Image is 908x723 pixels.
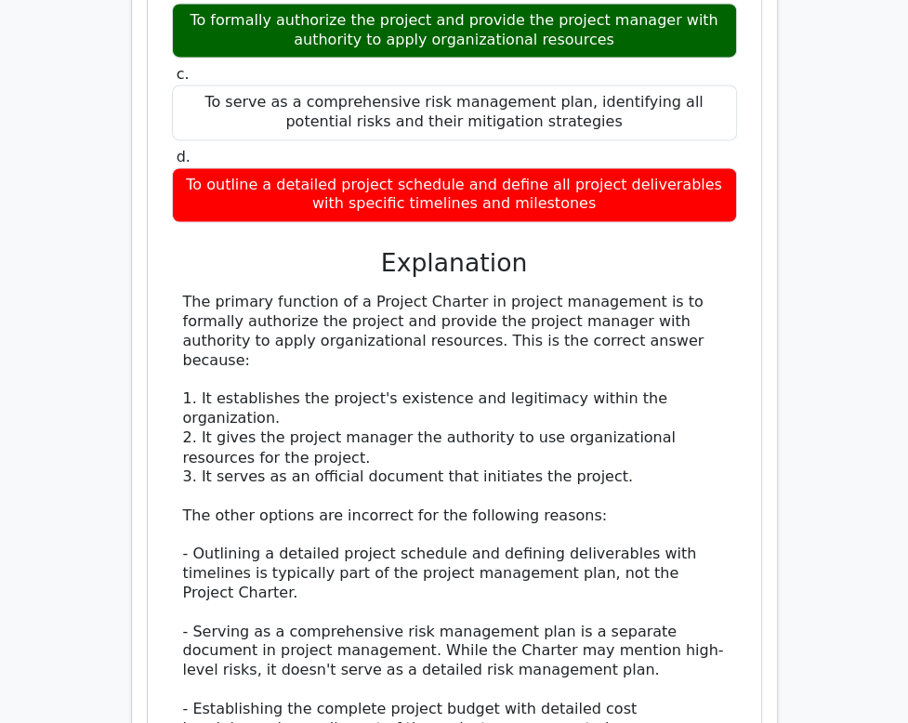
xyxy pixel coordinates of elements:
div: To outline a detailed project schedule and define all project deliverables with specific timeline... [172,167,737,223]
div: To serve as a comprehensive risk management plan, identifying all potential risks and their mitig... [172,85,737,140]
span: c. [177,65,190,83]
span: d. [177,148,191,165]
h3: Explanation [183,248,726,278]
div: To formally authorize the project and provide the project manager with authority to apply organiz... [172,3,737,59]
